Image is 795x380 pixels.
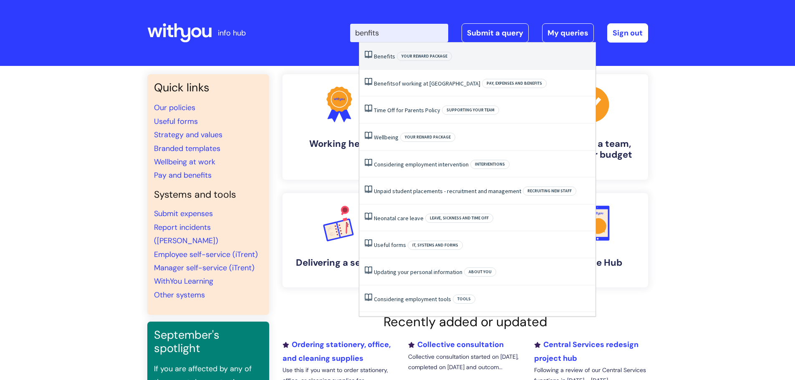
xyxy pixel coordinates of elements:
span: Your reward package [397,52,452,61]
a: Updating your personal information [374,268,462,276]
a: Useful forms [374,241,406,249]
a: Unpaid student placements - recruitment and management [374,187,521,195]
a: Strategy and values [154,130,222,140]
input: Search [350,24,448,42]
span: Recruiting new staff [523,186,576,196]
a: WithYou Learning [154,276,213,286]
a: My queries [542,23,594,43]
div: | - [350,23,648,43]
a: Delivering a service [283,193,396,287]
a: Branded templates [154,143,220,154]
a: Other systems [154,290,205,300]
p: info hub [218,26,246,40]
span: Supporting your team [442,106,499,115]
a: Pay and benefits [154,170,212,180]
a: Wellbeing at work [154,157,215,167]
a: Submit expenses [154,209,213,219]
h3: September's spotlight [154,328,262,355]
span: Tools [453,294,475,304]
a: Central Services redesign project hub [534,340,639,363]
span: Your reward package [400,133,455,142]
span: IT, systems and forms [408,241,463,250]
a: Useful forms [154,116,198,126]
h3: Quick links [154,81,262,94]
a: Sign out [607,23,648,43]
h2: Recently added or updated [283,314,648,330]
a: Wellbeing [374,133,399,141]
a: Our policies [154,103,195,113]
a: Neonatal care leave [374,214,424,222]
span: About you [464,267,496,277]
h4: Working here [289,138,389,149]
a: Report incidents ([PERSON_NAME]) [154,222,218,246]
a: Working here [283,74,396,180]
a: Collective consultation [408,340,504,350]
a: Employee self-service (iTrent) [154,249,258,259]
span: Pay, expenses and benefits [482,79,547,88]
a: Time Off for Parents Policy [374,106,440,114]
a: Benefits [374,53,395,60]
span: Interventions [470,160,510,169]
p: Collective consultation started on [DATE], completed on [DATE] and outcom... [408,352,522,372]
a: Manager self-service (iTrent) [154,263,255,273]
a: Considering employment intervention [374,161,469,168]
h4: Delivering a service [289,257,389,268]
a: Ordering stationery, office, and cleaning supplies [283,340,391,363]
a: Submit a query [462,23,529,43]
a: Benefitsof working at [GEOGRAPHIC_DATA] [374,80,480,87]
span: Leave, sickness and time off [425,214,493,223]
a: Considering employment tools [374,295,451,303]
span: Benefits [374,80,395,87]
h4: Systems and tools [154,189,262,201]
